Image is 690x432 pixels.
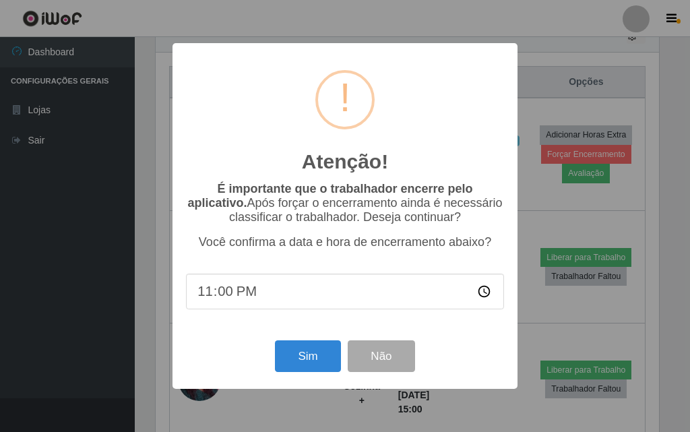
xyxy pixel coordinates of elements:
[275,340,340,372] button: Sim
[348,340,414,372] button: Não
[186,235,504,249] p: Você confirma a data e hora de encerramento abaixo?
[187,182,472,210] b: É importante que o trabalhador encerre pelo aplicativo.
[186,182,504,224] p: Após forçar o encerramento ainda é necessário classificar o trabalhador. Deseja continuar?
[302,150,388,174] h2: Atenção!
